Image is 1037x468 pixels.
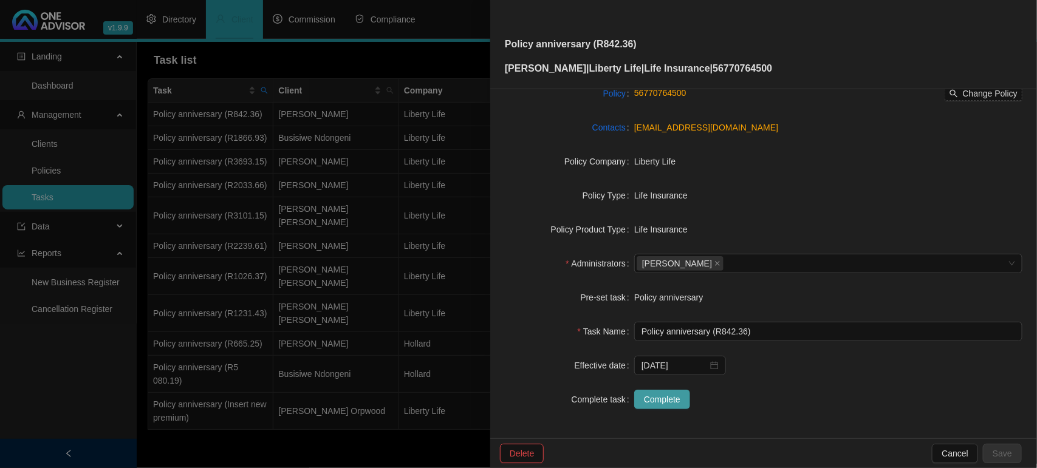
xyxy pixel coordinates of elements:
[634,225,688,234] span: Life Insurance
[505,61,772,76] p: [PERSON_NAME] | | | 56770764500
[942,447,968,460] span: Cancel
[637,256,724,271] span: Adrianna Carvalho
[575,356,634,375] label: Effective date
[634,157,676,166] span: Liberty Life
[932,444,978,463] button: Cancel
[634,191,688,200] span: Life Insurance
[551,220,634,239] label: Policy Product Type
[642,359,708,372] input: Select date
[583,186,634,205] label: Policy Type
[644,63,710,73] span: Life Insurance
[510,447,534,460] span: Delete
[714,260,720,266] span: close
[603,87,626,100] a: Policy
[634,123,778,132] a: [EMAIL_ADDRESS][DOMAIN_NAME]
[589,63,642,73] span: Liberty Life
[566,254,634,273] label: Administrators
[500,444,544,463] button: Delete
[634,291,1022,304] div: Policy anniversary
[634,390,690,409] button: Complete
[634,88,686,98] a: 56770764500
[578,322,634,341] label: Task Name
[592,121,626,134] a: Contacts
[644,393,680,406] span: Complete
[580,288,634,307] label: Pre-set task
[505,37,772,52] p: Policy anniversary (R842.36)
[642,257,712,270] span: [PERSON_NAME]
[963,87,1018,100] span: Change Policy
[950,89,958,98] span: search
[564,152,634,171] label: Policy Company
[945,86,1022,101] button: Change Policy
[572,390,634,409] label: Complete task
[983,444,1022,463] button: Save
